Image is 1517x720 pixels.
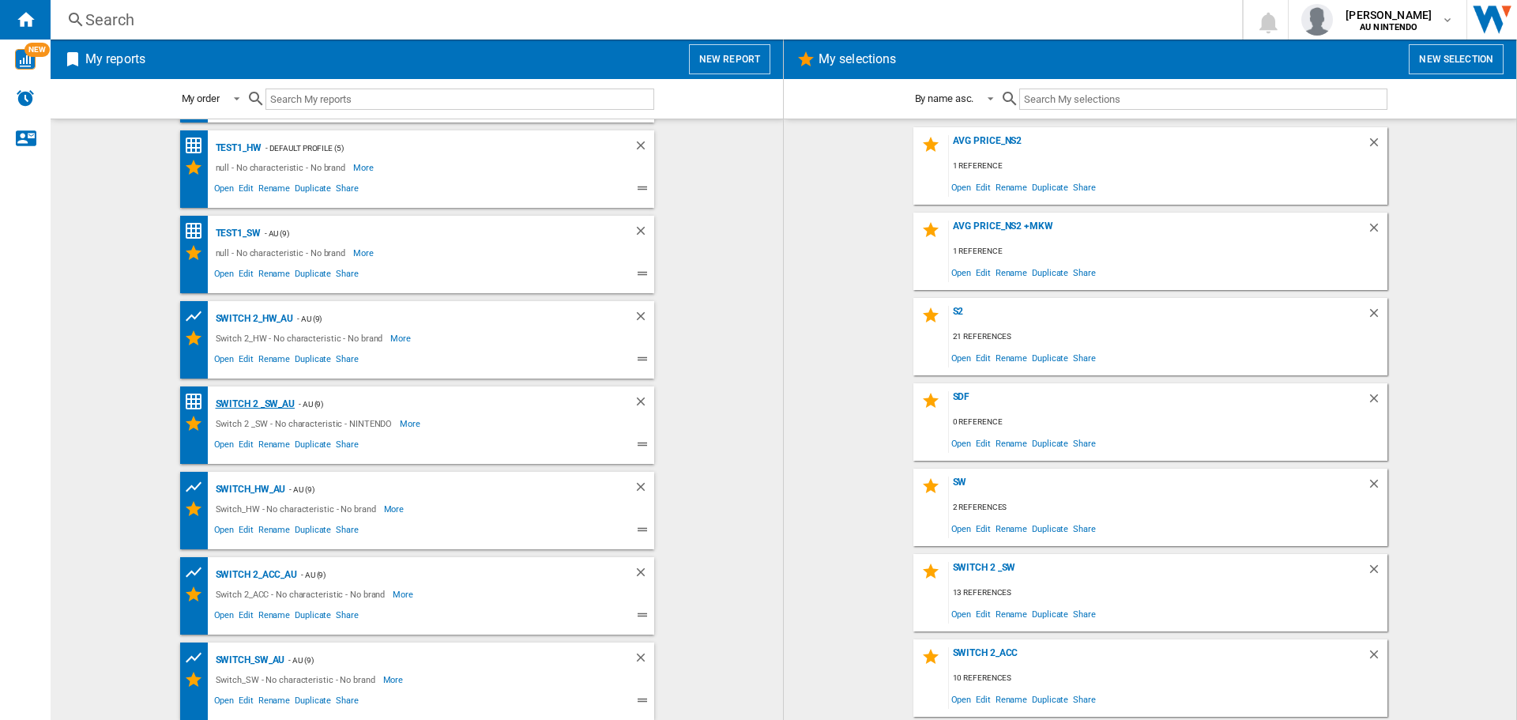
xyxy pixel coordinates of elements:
[212,181,237,200] span: Open
[993,518,1030,539] span: Rename
[297,565,601,585] div: - AU (9)
[634,224,654,243] div: Delete
[184,307,212,326] div: Product prices grid
[949,498,1387,518] div: 2 references
[1071,688,1098,710] span: Share
[634,650,654,670] div: Delete
[1071,518,1098,539] span: Share
[184,243,212,262] div: My Selections
[236,181,256,200] span: Edit
[1071,262,1098,283] span: Share
[212,693,237,712] span: Open
[949,176,974,198] span: Open
[256,181,292,200] span: Rename
[256,608,292,627] span: Rename
[1071,347,1098,368] span: Share
[333,437,361,456] span: Share
[949,477,1367,498] div: SW
[949,156,1387,176] div: 1 reference
[212,437,237,456] span: Open
[236,437,256,456] span: Edit
[1367,221,1387,242] div: Delete
[949,221,1367,242] div: Avg Price_NS2 +MKW
[212,329,391,348] div: Switch 2_HW - No characteristic - No brand
[949,262,974,283] span: Open
[1367,477,1387,498] div: Delete
[182,92,220,104] div: My order
[949,603,974,624] span: Open
[634,394,654,414] div: Delete
[184,648,212,668] div: Product prices grid
[993,603,1030,624] span: Rename
[1030,518,1071,539] span: Duplicate
[1367,391,1387,413] div: Delete
[184,499,212,518] div: My Selections
[993,262,1030,283] span: Rename
[212,414,401,433] div: Switch 2 _SW - No characteristic - NINTENDO
[634,138,654,158] div: Delete
[333,352,361,371] span: Share
[256,437,292,456] span: Rename
[256,693,292,712] span: Rename
[1071,603,1098,624] span: Share
[184,158,212,177] div: My Selections
[1360,22,1418,32] b: AU NINTENDO
[236,608,256,627] span: Edit
[212,352,237,371] span: Open
[1071,176,1098,198] span: Share
[1030,603,1071,624] span: Duplicate
[212,670,383,689] div: Switch_SW - No characteristic - No brand
[212,608,237,627] span: Open
[184,329,212,348] div: My Selections
[949,306,1367,327] div: s2
[815,44,899,74] h2: My selections
[1019,89,1387,110] input: Search My selections
[285,480,601,499] div: - AU (9)
[689,44,770,74] button: New report
[949,432,974,454] span: Open
[1367,647,1387,669] div: Delete
[353,158,376,177] span: More
[400,414,423,433] span: More
[1030,432,1071,454] span: Duplicate
[1367,562,1387,583] div: Delete
[973,603,993,624] span: Edit
[184,392,212,412] div: Price Matrix
[949,391,1367,413] div: sdf
[265,89,654,110] input: Search My reports
[212,224,261,243] div: test1_SW
[262,138,602,158] div: - Default profile (5)
[973,262,993,283] span: Edit
[949,413,1387,432] div: 0 reference
[1346,7,1432,23] span: [PERSON_NAME]
[949,347,974,368] span: Open
[949,327,1387,347] div: 21 references
[212,394,295,414] div: Switch 2 _SW_AU
[390,329,413,348] span: More
[15,49,36,70] img: wise-card.svg
[949,583,1387,603] div: 13 references
[261,224,602,243] div: - AU (9)
[949,647,1367,669] div: Switch 2_ACC
[1030,688,1071,710] span: Duplicate
[1301,4,1333,36] img: profile.jpg
[634,309,654,329] div: Delete
[24,43,50,57] span: NEW
[973,688,993,710] span: Edit
[184,136,212,156] div: Price Matrix
[212,158,354,177] div: null - No characteristic - No brand
[1367,135,1387,156] div: Delete
[333,693,361,712] span: Share
[184,585,212,604] div: My Selections
[212,565,298,585] div: Switch 2_ACC_AU
[212,266,237,285] span: Open
[212,309,294,329] div: Switch 2_HW_AU
[293,309,601,329] div: - AU (9)
[292,352,333,371] span: Duplicate
[949,562,1367,583] div: Switch 2 _SW
[212,243,354,262] div: null - No characteristic - No brand
[184,477,212,497] div: Product prices grid
[1367,306,1387,327] div: Delete
[292,693,333,712] span: Duplicate
[949,688,974,710] span: Open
